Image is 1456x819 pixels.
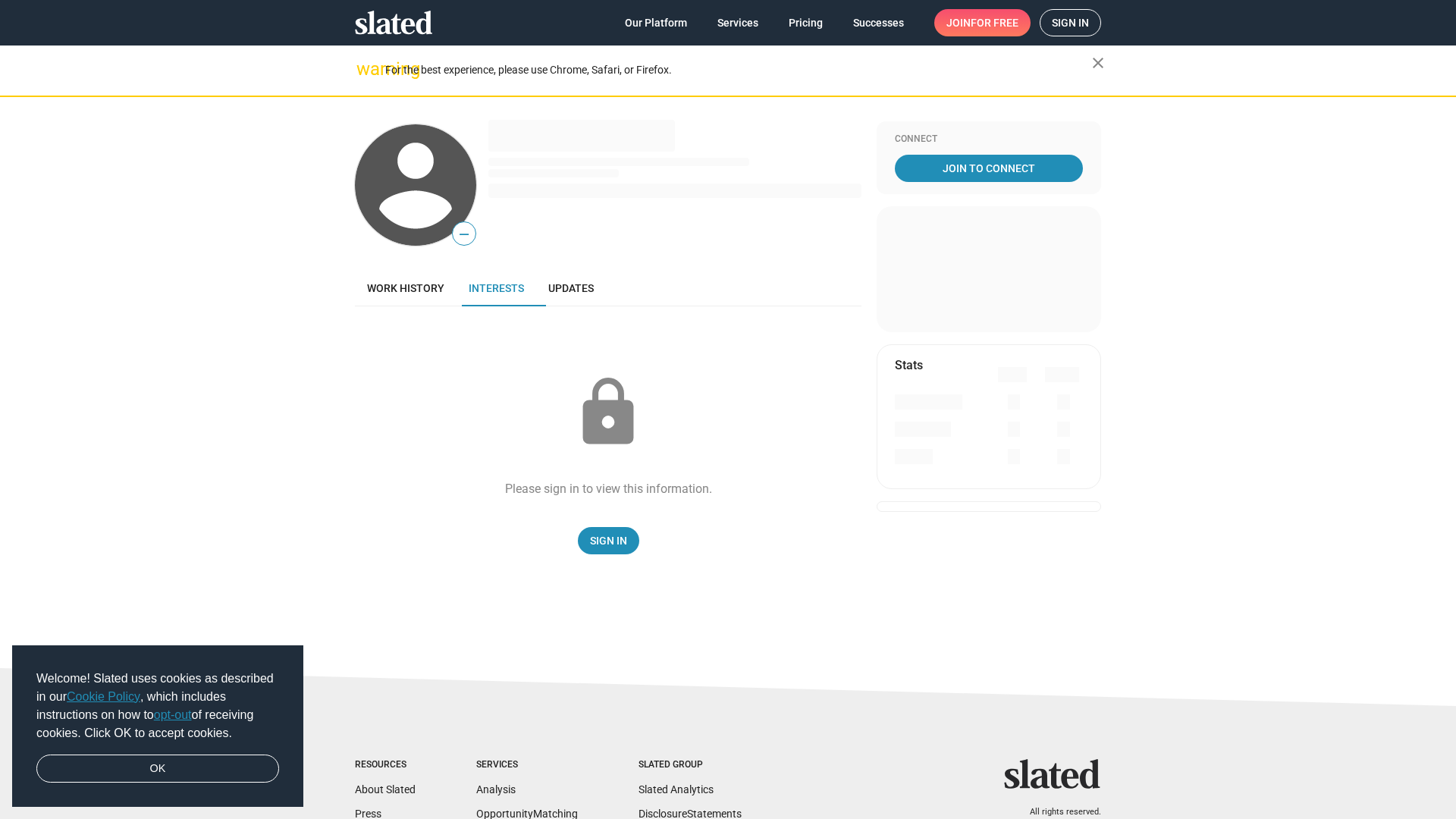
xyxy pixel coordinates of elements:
span: for free [971,9,1018,36]
a: Work history [355,270,457,306]
a: opt-out [154,708,192,721]
span: — [453,224,475,244]
a: Pricing [777,9,835,36]
div: Please sign in to view this information. [505,481,712,497]
div: cookieconsent [12,645,303,808]
mat-icon: lock [570,375,646,450]
mat-icon: close [1089,54,1107,72]
span: Welcome! Slated uses cookies as described in our , which includes instructions on how to of recei... [36,670,279,742]
a: About Slated [355,783,416,795]
a: Our Platform [613,9,699,36]
div: Services [476,759,578,771]
a: Join To Connect [895,155,1083,182]
span: Our Platform [625,9,687,36]
div: For the best experience, please use Chrome, Safari, or Firefox. [385,60,1092,80]
a: Successes [841,9,916,36]
span: Join To Connect [898,155,1080,182]
span: Services [717,9,758,36]
a: Updates [536,270,606,306]
span: Work history [367,282,444,294]
a: Joinfor free [934,9,1031,36]
span: Join [946,9,1018,36]
mat-icon: warning [356,60,375,78]
a: Sign In [578,527,639,554]
span: Interests [469,282,524,294]
a: Cookie Policy [67,690,140,703]
a: Services [705,9,770,36]
span: Pricing [789,9,823,36]
a: Slated Analytics [639,783,714,795]
mat-card-title: Stats [895,357,923,373]
span: Sign in [1052,10,1089,36]
div: Resources [355,759,416,771]
a: Sign in [1040,9,1101,36]
div: Slated Group [639,759,742,771]
a: Interests [457,270,536,306]
a: dismiss cookie message [36,755,279,783]
a: Analysis [476,783,516,795]
span: Successes [853,9,904,36]
div: Connect [895,133,1083,146]
span: Updates [548,282,594,294]
span: Sign In [590,527,627,554]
